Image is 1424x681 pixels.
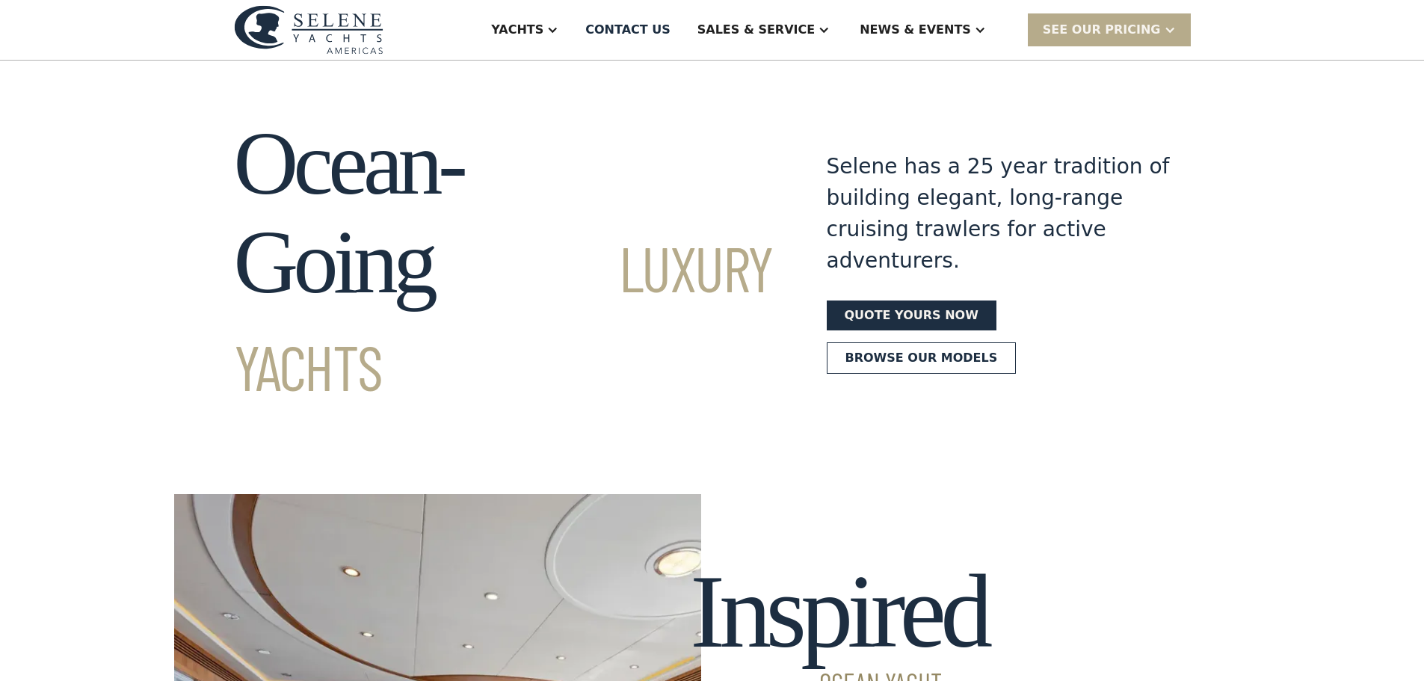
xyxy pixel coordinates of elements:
[827,342,1017,374] a: Browse our models
[234,114,773,410] h1: Ocean-Going
[860,21,971,39] div: News & EVENTS
[585,21,671,39] div: Contact US
[234,229,773,404] span: Luxury Yachts
[827,151,1171,277] div: Selene has a 25 year tradition of building elegant, long-range cruising trawlers for active adven...
[1028,13,1191,46] div: SEE Our Pricing
[827,301,996,330] a: Quote yours now
[697,21,815,39] div: Sales & Service
[491,21,543,39] div: Yachts
[1043,21,1161,39] div: SEE Our Pricing
[234,5,383,54] img: logo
